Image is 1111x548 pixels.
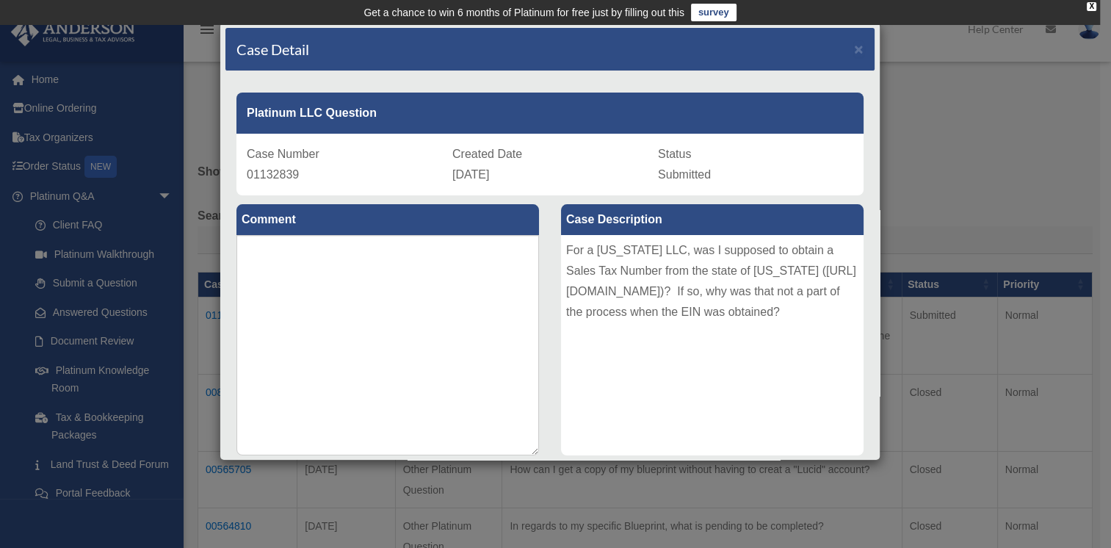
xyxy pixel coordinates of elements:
[247,168,299,181] span: 01132839
[854,41,864,57] button: Close
[236,93,864,134] div: Platinum LLC Question
[452,148,522,160] span: Created Date
[236,204,539,235] label: Comment
[658,148,691,160] span: Status
[247,148,319,160] span: Case Number
[236,39,309,60] h4: Case Detail
[691,4,737,21] a: survey
[561,204,864,235] label: Case Description
[561,235,864,455] div: For a [US_STATE] LLC, was I supposed to obtain a Sales Tax Number from the state of [US_STATE] ([...
[452,168,489,181] span: [DATE]
[854,40,864,57] span: ×
[658,168,711,181] span: Submitted
[363,4,684,21] div: Get a chance to win 6 months of Platinum for free just by filling out this
[1087,2,1096,11] div: close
